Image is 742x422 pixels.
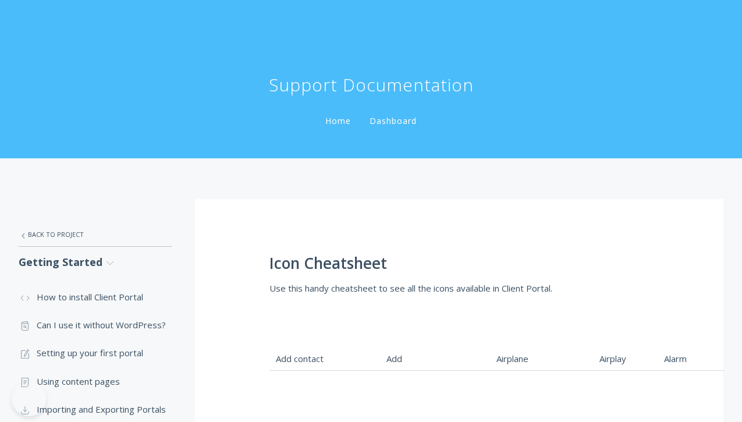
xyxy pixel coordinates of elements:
[19,247,172,278] a: Getting Started
[592,304,658,371] td: Airplay
[664,311,693,340] img: Client Portal Icon
[12,381,47,416] iframe: Toggle Customer Support
[269,304,380,371] td: Add contact
[599,378,629,407] img: Client Portal Icon
[496,311,524,340] img: Client Portal Icon
[19,283,172,311] a: How to install Client Portal
[19,222,172,247] a: Back to Project
[496,378,526,407] img: Client Portal Icon
[386,311,415,340] img: Client Portal Icon
[19,367,172,395] a: Using content pages
[658,304,725,371] td: Alarm
[269,281,649,295] p: Use this handy cheatsheet to see all the icons available in Client Portal.
[269,73,474,97] h1: Support Documentation
[19,339,172,367] a: Setting up your first portal
[379,304,490,371] td: Add
[19,311,172,339] a: Can I use it without WordPress?
[664,378,693,407] img: Client Portal Icon
[269,255,649,272] h2: Icon Cheatsheet
[490,304,593,371] td: Airplane
[276,311,305,340] img: Client Portal Icons
[599,311,629,340] img: Client Portal Icon
[276,378,305,407] img: Client Portal Icon
[386,378,416,407] img: Client Portal Icon
[323,115,353,126] a: Home
[367,115,419,126] a: Dashboard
